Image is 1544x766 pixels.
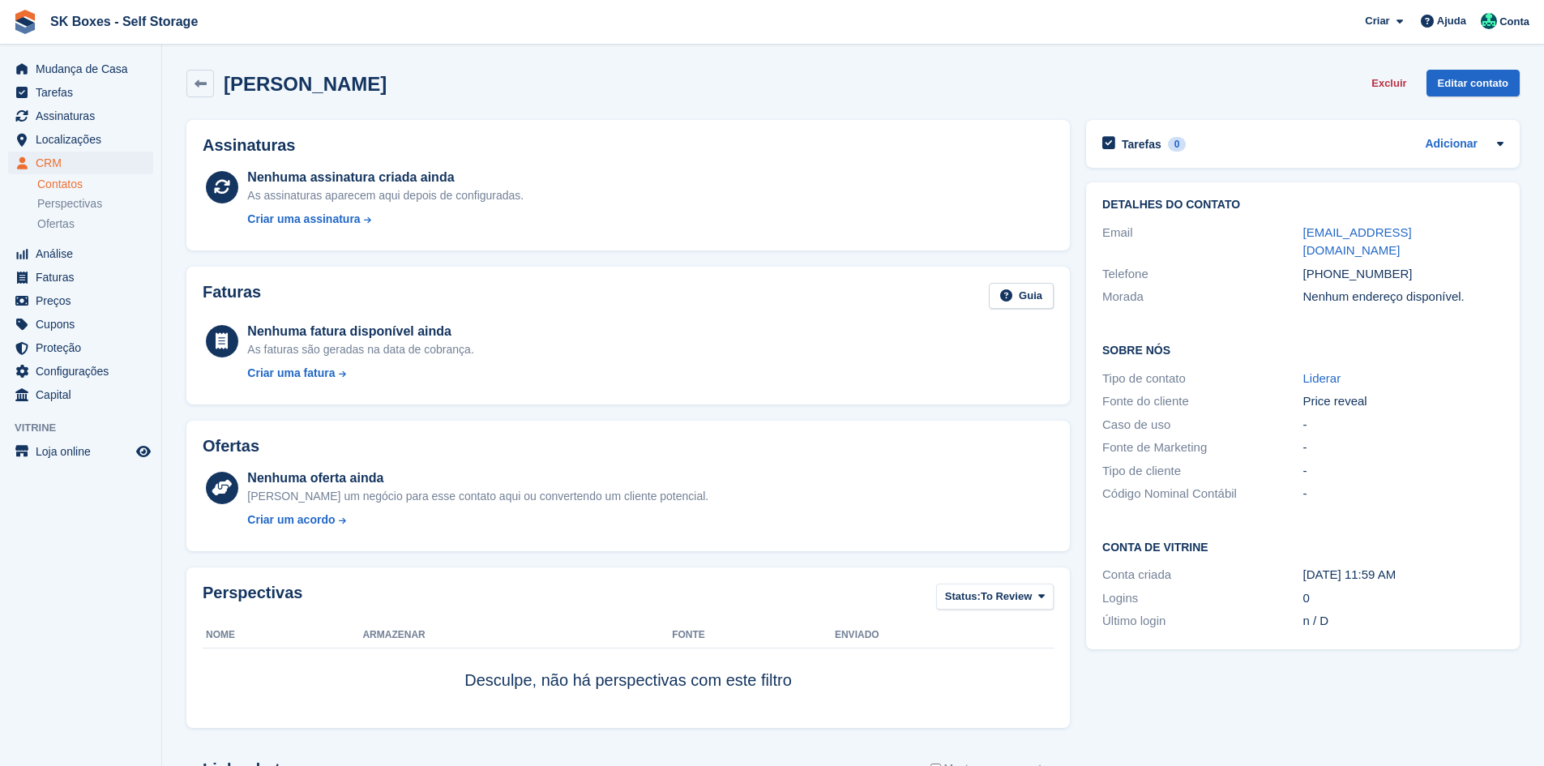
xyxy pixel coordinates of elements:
[247,322,473,341] div: Nenhuma fatura disponível ainda
[36,242,133,265] span: Análise
[44,8,204,35] a: SK Boxes - Self Storage
[37,216,75,232] span: Ofertas
[36,105,133,127] span: Assinaturas
[1303,566,1503,584] div: [DATE] 11:59 AM
[1481,13,1497,29] img: Cláudio Borges
[1102,566,1302,584] div: Conta criada
[1102,370,1302,388] div: Tipo de contato
[1102,589,1302,608] div: Logins
[1102,485,1302,503] div: Código Nominal Contábil
[8,266,153,289] a: menu
[247,488,708,505] div: [PERSON_NAME] um negócio para esse contato aqui ou convertendo um cliente potencial.
[1303,265,1503,284] div: [PHONE_NUMBER]
[8,383,153,406] a: menu
[1303,392,1503,411] div: Price reveal
[247,341,473,358] div: As faturas são geradas na data de cobrança.
[1303,589,1503,608] div: 0
[1303,288,1503,306] div: Nenhum endereço disponível.
[1102,416,1302,434] div: Caso de uso
[1122,137,1161,152] h2: Tarefas
[8,289,153,312] a: menu
[247,187,524,204] div: As assinaturas aparecem aqui depois de configuradas.
[1437,13,1466,29] span: Ajuda
[945,588,981,605] span: Status:
[36,313,133,336] span: Cupons
[1425,135,1478,154] a: Adicionar
[1102,288,1302,306] div: Morada
[981,588,1032,605] span: To Review
[1365,13,1389,29] span: Criar
[203,136,1054,155] h2: Assinaturas
[1303,416,1503,434] div: -
[36,336,133,359] span: Proteção
[36,289,133,312] span: Preços
[36,152,133,174] span: CRM
[1303,439,1503,457] div: -
[464,671,792,689] span: Desculpe, não há perspectivas com este filtro
[8,313,153,336] a: menu
[1303,225,1412,258] a: [EMAIL_ADDRESS][DOMAIN_NAME]
[247,211,524,228] a: Criar uma assinatura
[8,360,153,383] a: menu
[37,216,153,233] a: Ofertas
[224,73,387,95] h2: [PERSON_NAME]
[36,128,133,151] span: Localizações
[203,623,362,648] th: Nome
[1102,439,1302,457] div: Fonte de Marketing
[37,177,153,192] a: Contatos
[989,283,1054,310] a: Guia
[1102,612,1302,631] div: Último login
[13,10,37,34] img: stora-icon-8386f47178a22dfd0bd8f6a31ec36ba5ce8667c1dd55bd0f319d3a0aa187defe.svg
[8,128,153,151] a: menu
[8,81,153,104] a: menu
[1303,371,1341,385] a: Liderar
[362,623,672,648] th: Armazenar
[1499,14,1529,30] span: Conta
[37,196,102,212] span: Perspectivas
[1102,265,1302,284] div: Telefone
[1365,70,1413,96] button: Excluir
[247,211,360,228] div: Criar uma assinatura
[247,168,524,187] div: Nenhuma assinatura criada ainda
[1168,137,1187,152] div: 0
[8,336,153,359] a: menu
[36,383,133,406] span: Capital
[1303,612,1503,631] div: n / D
[1102,462,1302,481] div: Tipo de cliente
[247,365,473,382] a: Criar uma fatura
[37,195,153,212] a: Perspectivas
[1102,341,1503,357] h2: Sobre Nós
[247,469,708,488] div: Nenhuma oferta ainda
[1102,538,1503,554] h2: Conta de vitrine
[1303,462,1503,481] div: -
[8,242,153,265] a: menu
[8,58,153,80] a: menu
[1102,224,1302,260] div: Email
[1426,70,1520,96] a: Editar contato
[36,440,133,463] span: Loja online
[15,420,161,436] span: Vitrine
[672,623,835,648] th: Fonte
[247,511,708,528] a: Criar um acordo
[247,511,335,528] div: Criar um acordo
[8,152,153,174] a: menu
[36,58,133,80] span: Mudança de Casa
[36,360,133,383] span: Configurações
[1102,392,1302,411] div: Fonte do cliente
[1303,485,1503,503] div: -
[203,584,302,614] h2: Perspectivas
[1102,199,1503,212] h2: Detalhes do contato
[8,440,153,463] a: menu
[8,105,153,127] a: menu
[203,283,261,310] h2: Faturas
[936,584,1054,610] button: Status: To Review
[835,623,1054,648] th: Enviado
[134,442,153,461] a: Loja de pré-visualização
[247,365,335,382] div: Criar uma fatura
[203,437,259,456] h2: Ofertas
[36,266,133,289] span: Faturas
[36,81,133,104] span: Tarefas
